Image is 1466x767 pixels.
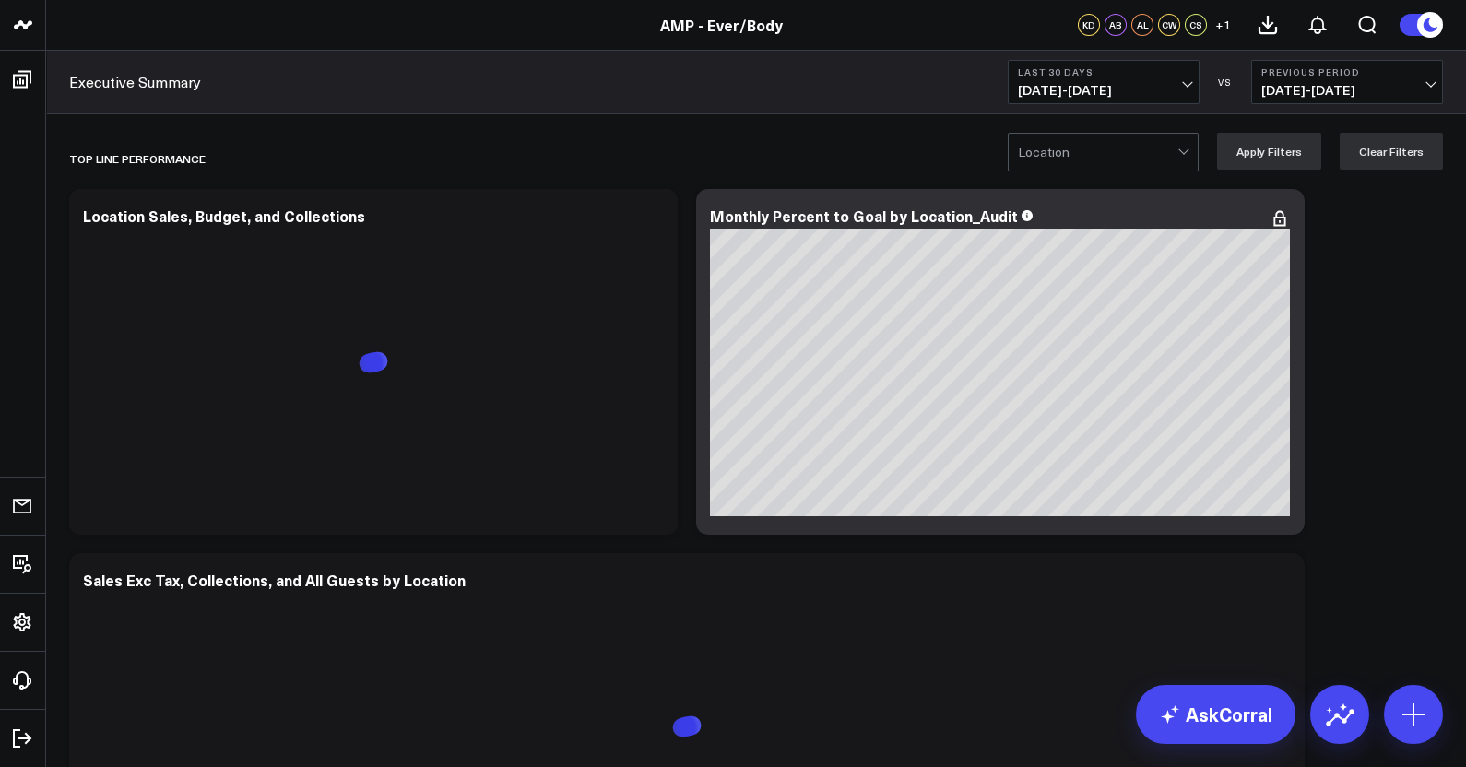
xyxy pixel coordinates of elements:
div: KD [1078,14,1100,36]
span: [DATE] - [DATE] [1018,83,1189,98]
div: CW [1158,14,1180,36]
div: AB [1105,14,1127,36]
button: Apply Filters [1217,133,1321,170]
div: Top line Performance [69,137,206,180]
a: Executive Summary [69,72,201,92]
button: Last 30 Days[DATE]-[DATE] [1008,60,1200,104]
span: [DATE] - [DATE] [1261,83,1433,98]
b: Last 30 Days [1018,66,1189,77]
div: AL [1131,14,1153,36]
div: Monthly Percent to Goal by Location_Audit [710,206,1018,226]
div: Location Sales, Budget, and Collections [83,206,365,226]
div: Sales Exc Tax, Collections, and All Guests by Location [83,570,466,590]
button: Previous Period[DATE]-[DATE] [1251,60,1443,104]
div: VS [1209,77,1242,88]
span: + 1 [1215,18,1231,31]
b: Previous Period [1261,66,1433,77]
div: CS [1185,14,1207,36]
a: AMP - Ever/Body [660,15,783,35]
button: Clear Filters [1340,133,1443,170]
button: +1 [1212,14,1234,36]
a: AskCorral [1136,685,1295,744]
